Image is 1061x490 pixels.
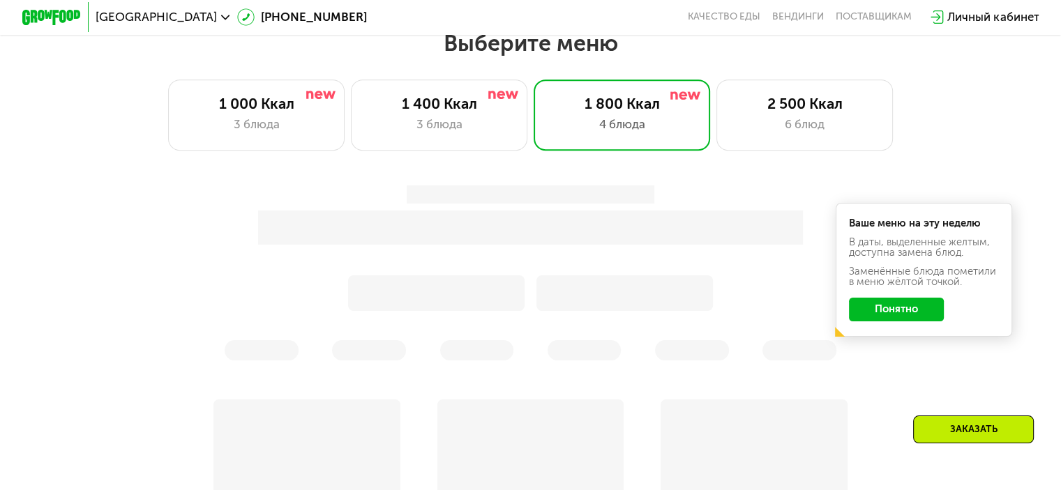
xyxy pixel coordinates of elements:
span: [GEOGRAPHIC_DATA] [96,11,217,23]
div: В даты, выделенные желтым, доступна замена блюд. [849,237,1000,258]
div: 4 блюда [549,116,695,133]
div: Заказать [913,415,1034,443]
div: 3 блюда [366,116,512,133]
div: 2 500 Ккал [732,95,878,112]
h2: Выберите меню [47,29,1014,57]
div: Личный кабинет [947,8,1039,26]
button: Понятно [849,298,944,321]
div: 3 блюда [183,116,329,133]
div: 1 400 Ккал [366,95,512,112]
div: 1 000 Ккал [183,95,329,112]
div: Ваше меню на эту неделю [849,218,1000,229]
a: [PHONE_NUMBER] [237,8,367,26]
a: Качество еды [688,11,760,23]
div: поставщикам [836,11,912,23]
a: Вендинги [772,11,824,23]
div: 1 800 Ккал [549,95,695,112]
div: 6 блюд [732,116,878,133]
div: Заменённые блюда пометили в меню жёлтой точкой. [849,266,1000,287]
